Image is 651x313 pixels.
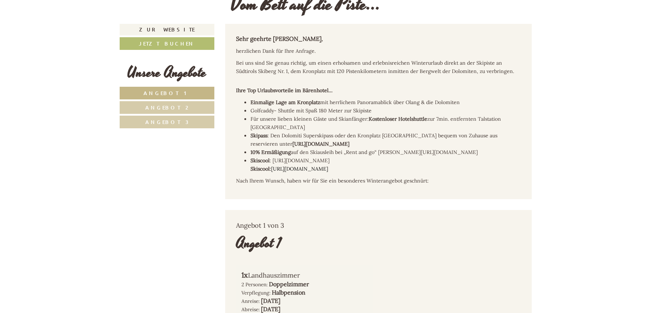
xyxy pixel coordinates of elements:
[250,157,270,164] span: Skiscool
[120,63,215,83] div: Unsere Angebote
[292,141,350,147] strong: [URL][DOMAIN_NAME]
[236,87,333,94] strong: Ihre Top Urlaubsvorteile im Bärenhotel…
[236,35,322,42] strong: Sehr geehrte [PERSON_NAME]
[261,305,280,313] b: [DATE]
[236,48,316,54] span: herzlichen Dank für Ihre Anfrage.
[120,37,215,50] a: Jetzt buchen
[241,270,368,280] div: Landhauszimmer
[250,99,320,106] span: Einmalige Lage am Kronplatz
[241,298,260,304] small: Anreise:
[236,221,284,230] span: Angebot 1 von 3
[250,149,478,155] span: [URL][DOMAIN_NAME]
[236,177,429,184] span: Nach Ihrem Wunsch, haben wir für Sie ein besonderes Winterangebot geschnürt:
[145,119,189,125] span: Angebot 3
[322,36,323,42] em: ,
[250,149,291,155] span: 10% Ermäßigung
[369,116,427,122] strong: Kostenloser Hotelshuttle
[261,297,280,304] b: [DATE]
[241,281,267,288] small: 2 Personen:
[250,116,501,130] span: Für unsere lieben kleinen Gäste und Skianfänger: zur 7min. entfernten Talstation [GEOGRAPHIC_DATA]
[241,306,260,313] small: Abreise:
[241,270,248,279] b: 1x
[236,233,282,254] div: Angebot 1
[241,290,270,296] small: Verpflegung:
[272,289,305,296] b: Halbpension
[320,99,460,106] span: mit herrlichem Panoramablick über Olang & die Dolomiten
[250,166,271,172] span: Skiscool:
[250,132,497,147] span: : Den Dolomiti Superskipass oder den Kronplatz [GEOGRAPHIC_DATA] bequem von Zuhause aus reservier...
[250,157,330,172] span: : [URL][DOMAIN_NAME]
[144,90,190,97] span: Angebot 1
[145,104,188,111] span: Angebot 2
[250,107,372,114] span: Golfcaddy- Shuttle mit Spaß 180 Meter zur Skipiste
[250,132,267,139] span: Skipass
[236,60,514,74] span: Bei uns sind Sie genau richtig, um einen erholsamen und erlebnisreichen Winterurlaub direkt an de...
[271,166,328,172] a: [URL][DOMAIN_NAME]
[291,149,421,155] span: auf den Skiausleih bei „Rent and go“ [PERSON_NAME]
[269,280,309,288] b: Doppelzimmer
[120,24,215,35] a: Zur Website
